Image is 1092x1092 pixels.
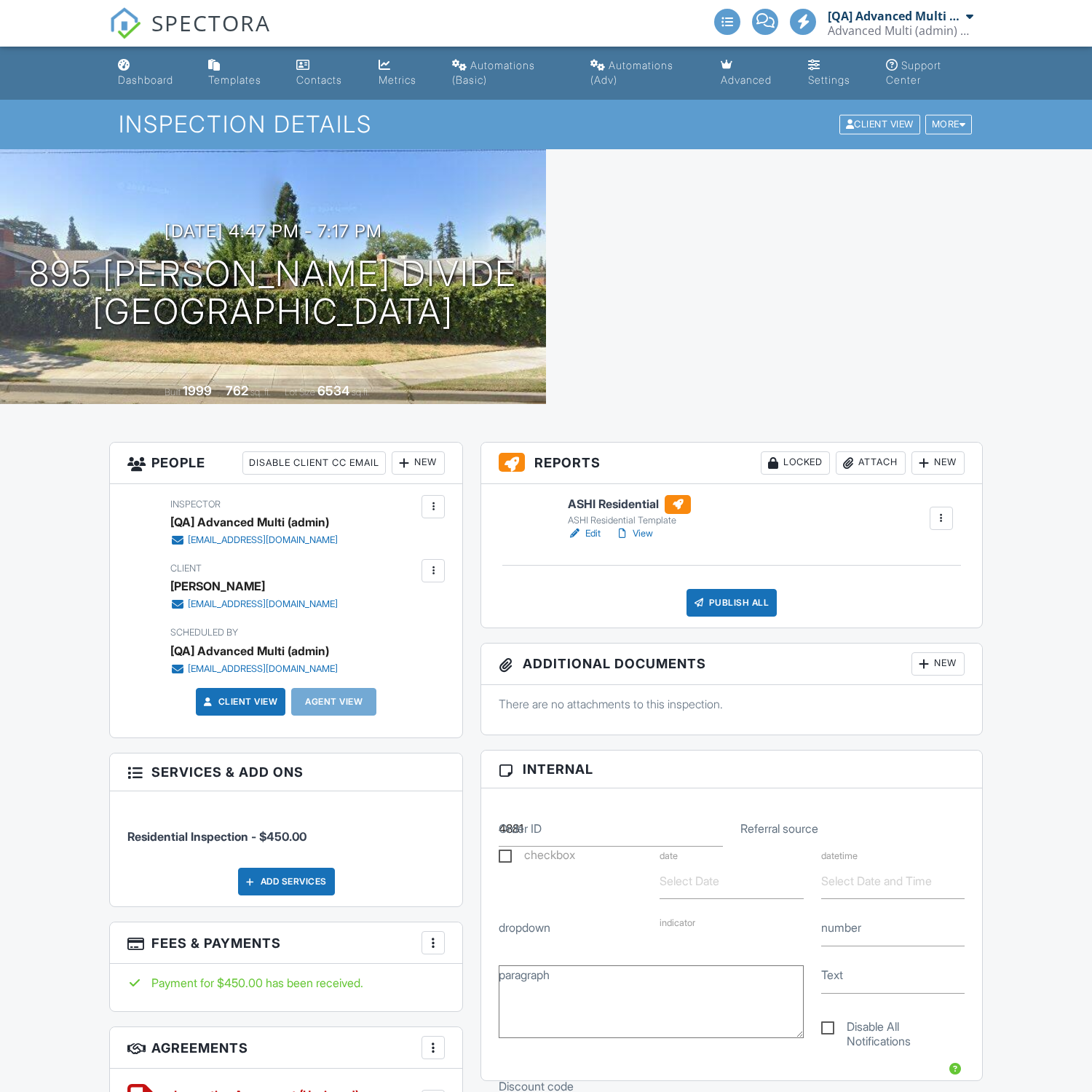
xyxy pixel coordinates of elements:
[110,753,462,791] h3: Services & Add ons
[821,911,965,946] input: number
[296,74,342,86] div: Contacts
[208,74,261,86] div: Templates
[821,850,858,861] label: datetime
[170,662,338,676] a: [EMAIL_ADDRESS][DOMAIN_NAME]
[379,74,416,86] div: Metrics
[242,451,386,475] div: Disable Client CC Email
[183,383,212,398] div: 1999
[188,663,338,675] div: [EMAIL_ADDRESS][DOMAIN_NAME]
[821,919,861,935] label: number
[170,563,202,574] span: Client
[886,59,941,86] div: Support Center
[568,515,691,526] div: ASHI Residential Template
[568,526,601,541] a: Edit
[499,919,550,935] label: dropdown
[911,451,965,475] div: New
[568,495,691,527] a: ASHI Residential ASHI Residential Template
[660,850,678,861] label: date
[446,52,573,94] a: Automations (Basic)
[839,115,920,135] div: Client View
[118,74,173,86] div: Dashboard
[110,443,462,484] h3: People
[660,863,803,899] input: date
[170,640,329,662] div: [QA] Advanced Multi (admin)
[828,23,973,38] div: Advanced Multi (admin) Company
[285,387,315,397] span: Lot Size
[715,52,791,94] a: Advanced
[590,59,673,86] div: Automations (Adv)
[317,383,349,398] div: 6534
[821,967,843,983] label: Text
[110,922,462,964] h3: Fees & Payments
[290,52,361,94] a: Contacts
[165,221,382,241] h3: [DATE] 4:47 pm - 7:17 pm
[615,526,653,541] a: View
[170,499,221,510] span: Inspector
[802,52,869,94] a: Settings
[481,644,982,685] h3: Additional Documents
[119,111,973,137] h1: Inspection Details
[226,383,248,398] div: 762
[761,451,830,475] div: Locked
[721,74,772,86] div: Advanced
[238,868,335,895] div: Add Services
[170,575,265,597] div: [PERSON_NAME]
[202,52,279,94] a: Templates
[499,965,804,1038] textarea: paragraph
[838,118,924,129] a: Client View
[740,820,818,836] label: Referral source
[481,443,982,484] h3: Reports
[392,451,445,475] div: New
[911,652,965,676] div: New
[170,627,238,638] span: Scheduled By
[112,52,191,94] a: Dashboard
[170,597,338,612] a: [EMAIL_ADDRESS][DOMAIN_NAME]
[170,511,329,533] div: [QA] Advanced Multi (admin)
[170,533,338,547] a: [EMAIL_ADDRESS][DOMAIN_NAME]
[452,59,535,86] div: Automations (Basic)
[568,495,691,514] h6: ASHI Residential
[201,695,278,709] a: Client View
[499,967,550,983] label: paragraph
[925,115,973,135] div: More
[821,958,965,994] input: Text
[499,696,965,712] p: There are no attachments to this inspection.
[499,848,575,866] label: checkbox
[151,7,271,38] span: SPECTORA
[109,20,271,50] a: SPECTORA
[127,829,306,844] span: Residential Inspection - $450.00
[110,1027,462,1069] h3: Agreements
[127,975,445,991] div: Payment for $450.00 has been received.
[188,534,338,546] div: [EMAIL_ADDRESS][DOMAIN_NAME]
[127,802,445,856] li: Service: Residential Inspection
[821,1020,965,1038] label: Disable All Notifications
[585,52,703,94] a: Automations (Advanced)
[29,255,517,332] h1: 895 [PERSON_NAME] Divide [GEOGRAPHIC_DATA]
[880,52,980,94] a: Support Center
[352,387,370,397] span: sq.ft.
[836,451,906,475] div: Attach
[687,589,778,617] div: Publish All
[808,74,850,86] div: Settings
[188,598,338,610] div: [EMAIL_ADDRESS][DOMAIN_NAME]
[828,9,962,23] div: [QA] Advanced Multi (admin)
[165,387,181,397] span: Built
[373,52,435,94] a: Metrics
[481,751,982,788] h3: Internal
[109,7,141,39] img: The Best Home Inspection Software - Spectora
[660,899,803,928] label: indicator
[821,863,965,899] input: datetime
[499,820,542,836] label: Order ID
[250,387,271,397] span: sq. ft.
